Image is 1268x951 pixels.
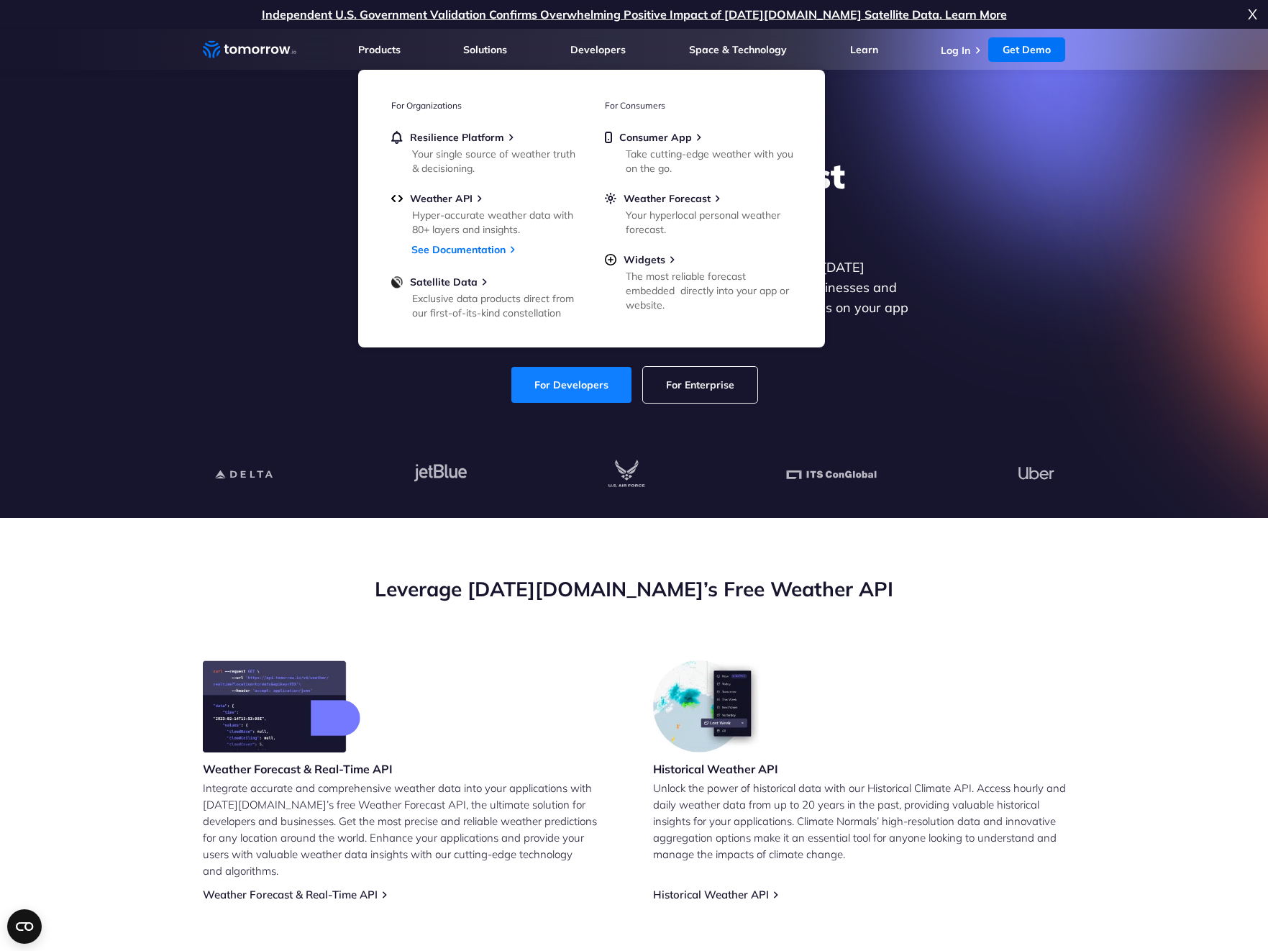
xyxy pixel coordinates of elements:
[605,253,616,266] img: plus-circle.svg
[689,43,787,56] a: Space & Technology
[391,276,578,317] a: Satellite DataExclusive data products direct from our first-of-its-kind constellation
[411,243,506,256] a: See Documentation
[605,131,792,173] a: Consumer AppTake cutting-edge weather with you on the go.
[203,888,378,901] a: Weather Forecast & Real-Time API
[412,147,580,176] div: Your single source of weather truth & decisioning.
[988,37,1065,62] a: Get Demo
[643,367,757,403] a: For Enterprise
[624,192,711,205] span: Weather Forecast
[605,253,792,309] a: WidgetsThe most reliable forecast embedded directly into your app or website.
[203,39,296,60] a: Home link
[626,269,793,312] div: The most reliable forecast embedded directly into your app or website.
[391,276,403,288] img: satellite-data-menu.png
[410,276,478,288] span: Satellite Data
[605,192,616,205] img: sun.svg
[850,43,878,56] a: Learn
[605,131,612,144] img: mobile.svg
[605,192,792,234] a: Weather ForecastYour hyperlocal personal weather forecast.
[262,7,1007,22] a: Independent U.S. Government Validation Confirms Overwhelming Positive Impact of [DATE][DOMAIN_NAM...
[357,154,912,240] h1: Explore the World’s Best Weather API
[511,367,631,403] a: For Developers
[391,192,578,234] a: Weather APIHyper-accurate weather data with 80+ layers and insights.
[653,888,769,901] a: Historical Weather API
[7,909,42,944] button: Open CMP widget
[624,253,665,266] span: Widgets
[653,780,1066,863] p: Unlock the power of historical data with our Historical Climate API. Access hourly and daily weat...
[619,131,692,144] span: Consumer App
[203,575,1066,603] h2: Leverage [DATE][DOMAIN_NAME]’s Free Weather API
[626,208,793,237] div: Your hyperlocal personal weather forecast.
[203,761,393,777] h3: Weather Forecast & Real-Time API
[412,208,580,237] div: Hyper-accurate weather data with 80+ layers and insights.
[412,291,580,320] div: Exclusive data products direct from our first-of-its-kind constellation
[463,43,507,56] a: Solutions
[357,258,912,338] p: Get reliable and precise weather data through our free API. Count on [DATE][DOMAIN_NAME] for quic...
[203,780,616,879] p: Integrate accurate and comprehensive weather data into your applications with [DATE][DOMAIN_NAME]...
[410,192,473,205] span: Weather API
[941,44,970,57] a: Log In
[626,147,793,176] div: Take cutting-edge weather with you on the go.
[391,131,578,173] a: Resilience PlatformYour single source of weather truth & decisioning.
[570,43,626,56] a: Developers
[410,131,504,144] span: Resilience Platform
[391,192,403,205] img: api.svg
[391,100,578,111] h3: For Organizations
[358,43,401,56] a: Products
[391,131,403,144] img: bell.svg
[605,100,792,111] h3: For Consumers
[653,761,778,777] h3: Historical Weather API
